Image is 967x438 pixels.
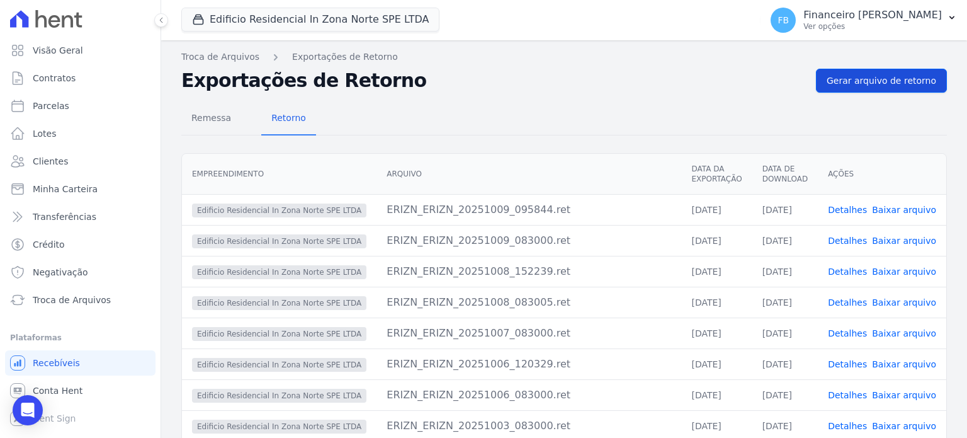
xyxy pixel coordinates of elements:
div: ERIZN_ERIZN_20251006_083000.ret [387,388,671,403]
a: Troca de Arquivos [181,50,259,64]
span: Clientes [33,155,68,168]
td: [DATE] [752,194,818,225]
div: ERIZN_ERIZN_20251006_120329.ret [387,357,671,372]
td: [DATE] [752,379,818,410]
span: Crédito [33,238,65,251]
a: Detalhes [828,236,867,246]
th: Data de Download [752,154,818,195]
span: Contratos [33,72,76,84]
span: Edificio Residencial In Zona Norte SPE LTDA [192,296,366,310]
button: FB Financeiro [PERSON_NAME] Ver opções [761,3,967,38]
a: Baixar arquivo [872,297,936,308]
span: Minha Carteira [33,183,98,195]
span: Retorno [264,105,314,130]
td: [DATE] [752,287,818,318]
th: Empreendimento [182,154,376,195]
span: Recebíveis [33,357,80,369]
a: Detalhes [828,359,867,369]
button: Edificio Residencial In Zona Norte SPE LTDA [181,8,439,32]
a: Retorno [261,103,316,135]
a: Detalhes [828,328,867,338]
a: Baixar arquivo [872,390,936,400]
a: Detalhes [828,205,867,215]
a: Parcelas [5,93,156,118]
td: [DATE] [681,287,752,318]
a: Negativação [5,260,156,285]
div: ERIZN_ERIZN_20251008_083005.ret [387,295,671,310]
a: Transferências [5,204,156,229]
a: Detalhes [828,390,867,400]
span: Visão Geral [33,44,83,57]
a: Gerar arquivo de retorno [816,69,947,93]
a: Detalhes [828,297,867,308]
a: Detalhes [828,421,867,431]
a: Contratos [5,66,156,91]
a: Baixar arquivo [872,359,936,369]
span: Negativação [33,266,88,279]
a: Crédito [5,232,156,257]
div: ERIZN_ERIZN_20251009_083000.ret [387,233,671,248]
nav: Breadcrumb [181,50,947,64]
a: Baixar arquivo [872,328,936,338]
a: Conta Hent [5,378,156,403]
p: Ver opções [803,21,942,32]
span: Edificio Residencial In Zona Norte SPE LTDA [192,420,366,434]
td: [DATE] [681,349,752,379]
td: [DATE] [681,194,752,225]
td: [DATE] [681,379,752,410]
span: Edificio Residencial In Zona Norte SPE LTDA [192,358,366,372]
div: Open Intercom Messenger [13,395,43,425]
span: FB [778,16,789,25]
span: Conta Hent [33,384,82,397]
th: Data da Exportação [681,154,752,195]
td: [DATE] [752,256,818,287]
td: [DATE] [752,349,818,379]
td: [DATE] [752,225,818,256]
h2: Exportações de Retorno [181,69,806,92]
div: ERIZN_ERIZN_20251007_083000.ret [387,326,671,341]
span: Edificio Residencial In Zona Norte SPE LTDA [192,389,366,403]
a: Baixar arquivo [872,236,936,246]
nav: Tab selector [181,103,316,135]
a: Baixar arquivo [872,267,936,277]
a: Detalhes [828,267,867,277]
span: Lotes [33,127,57,140]
a: Clientes [5,149,156,174]
td: [DATE] [752,318,818,349]
div: Plataformas [10,330,150,345]
a: Lotes [5,121,156,146]
span: Gerar arquivo de retorno [827,74,936,87]
td: [DATE] [681,225,752,256]
span: Edificio Residencial In Zona Norte SPE LTDA [192,204,366,217]
a: Baixar arquivo [872,205,936,215]
a: Exportações de Retorno [292,50,398,64]
td: [DATE] [681,256,752,287]
span: Remessa [184,105,239,130]
a: Minha Carteira [5,176,156,202]
td: [DATE] [681,318,752,349]
span: Troca de Arquivos [33,294,111,306]
p: Financeiro [PERSON_NAME] [803,9,942,21]
th: Arquivo [376,154,681,195]
div: ERIZN_ERIZN_20251008_152239.ret [387,264,671,279]
div: ERIZN_ERIZN_20251009_095844.ret [387,202,671,217]
span: Edificio Residencial In Zona Norte SPE LTDA [192,327,366,341]
span: Transferências [33,210,96,223]
span: Edificio Residencial In Zona Norte SPE LTDA [192,234,366,248]
a: Troca de Arquivos [5,287,156,313]
span: Edificio Residencial In Zona Norte SPE LTDA [192,265,366,279]
a: Baixar arquivo [872,421,936,431]
a: Recebíveis [5,350,156,376]
span: Parcelas [33,100,69,112]
a: Remessa [181,103,241,135]
th: Ações [818,154,946,195]
div: ERIZN_ERIZN_20251003_083000.ret [387,418,671,434]
a: Visão Geral [5,38,156,63]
